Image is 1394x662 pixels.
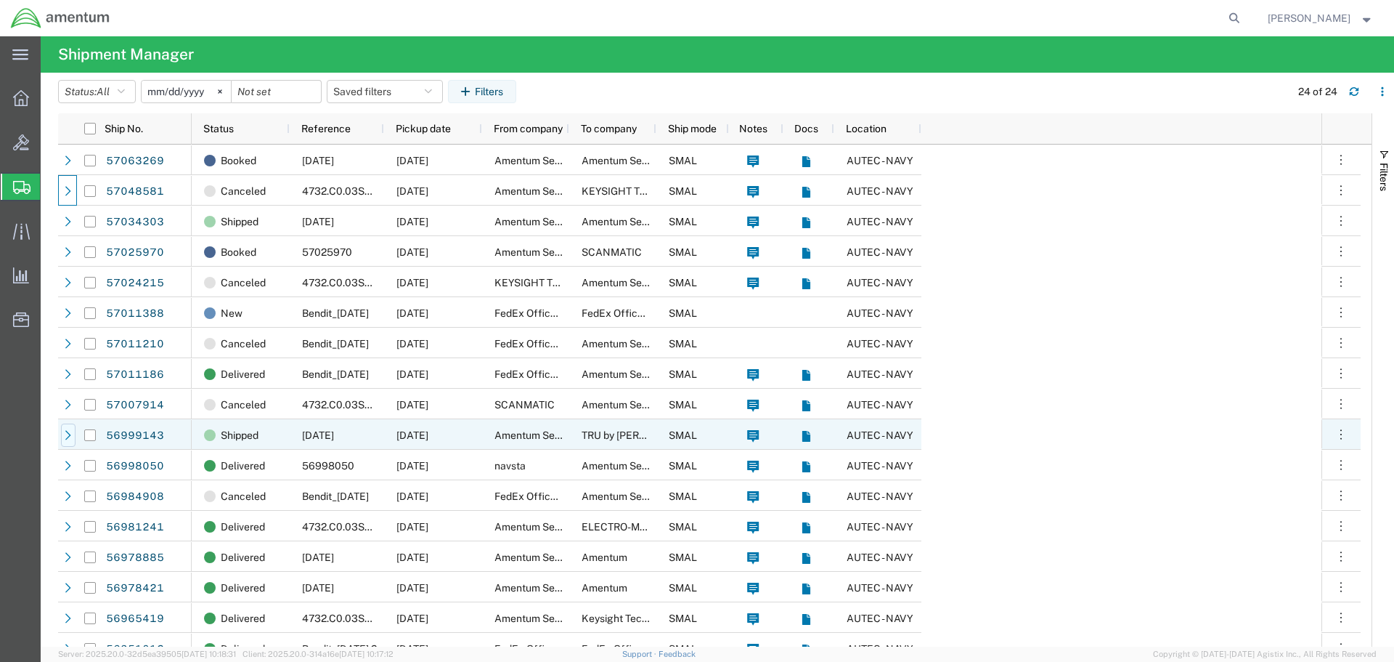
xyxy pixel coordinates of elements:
[494,552,603,563] span: Amentum Services, Inc.
[302,582,334,594] span: 30SEPT2025
[669,185,697,197] span: SMAL
[582,185,713,197] span: KEYSIGHT TECHNOLOGIES
[669,460,697,472] span: SMAL
[396,552,428,563] span: 09/30/2025
[494,613,603,624] span: Amentum Services, Inc.
[847,491,913,502] span: AUTEC - NAVY
[847,429,913,441] span: AUTEC - NAVY
[396,277,428,288] span: 10/07/2025
[396,216,428,227] span: 10/06/2025
[396,155,428,166] span: 10/08/2025
[105,424,165,448] a: 56999143
[182,650,236,658] span: [DATE] 10:18:31
[847,185,913,197] span: AUTEC - NAVY
[669,338,697,350] span: SMAL
[302,399,470,411] span: 4732.C0.03SL.14090100.880E0110
[668,123,717,134] span: Ship mode
[221,481,266,512] span: Canceled
[1378,163,1390,191] span: Filters
[659,650,696,658] a: Feedback
[669,368,697,380] span: SMAL
[669,613,697,624] span: SMAL
[582,307,733,319] span: FedEx Office Print & Ship Center
[396,338,428,350] span: 10/03/2025
[302,307,369,319] span: Bendit_9-26-2025
[494,246,603,258] span: Amentum Services, Inc.
[221,451,265,481] span: Delivered
[396,185,428,197] span: 10/08/2025
[494,491,646,502] span: FedEx Office Print & Ship Center
[396,307,428,319] span: 10/07/2025
[105,516,165,539] a: 56981241
[847,552,913,563] span: AUTEC - NAVY
[105,211,165,234] a: 57034303
[494,521,603,533] span: Amentum Services, Inc.
[847,460,913,472] span: AUTEC - NAVY
[396,123,451,134] span: Pickup date
[396,643,428,655] span: 09/26/2025
[221,328,266,359] span: Canceled
[105,333,165,356] a: 57011210
[669,552,697,563] span: SMAL
[847,521,913,533] span: AUTEC - NAVY
[105,577,165,600] a: 56978421
[582,429,699,441] span: TRU by Hilton - AUTEC
[582,613,688,624] span: Keysight Technologies
[105,272,165,295] a: 57024215
[302,613,470,624] span: 4732.C0.03SL.14090100.880E0110
[669,246,697,258] span: SMAL
[105,394,165,417] a: 57007914
[669,399,697,411] span: SMAL
[221,603,265,634] span: Delivered
[669,216,697,227] span: SMAL
[221,359,265,389] span: Delivered
[105,180,165,203] a: 57048581
[105,485,165,509] a: 56984908
[582,246,642,258] span: SCANMATIC
[448,80,516,103] button: Filters
[847,582,913,594] span: AUTEC - NAVY
[339,650,394,658] span: [DATE] 10:17:12
[302,155,334,166] span: 10-8-25
[847,399,913,411] span: AUTEC - NAVY
[847,643,913,655] span: AUTEC - NAVY
[846,123,886,134] span: Location
[221,176,266,206] span: Canceled
[302,521,470,533] span: 4732.C0.03SL.14090100.880E0110
[302,491,369,502] span: Bendit_10-03-2025
[242,650,394,658] span: Client: 2025.20.0-314a16e
[396,399,428,411] span: 10/03/2025
[494,582,603,594] span: Amentum Services, Inc.
[221,573,265,603] span: Delivered
[847,613,913,624] span: AUTEC - NAVY
[396,613,428,624] span: 10/01/2025
[494,277,626,288] span: KEYSIGHT TECHNOLOGIES
[494,643,646,655] span: FedEx Office Print & Ship Center
[58,80,136,103] button: Status:All
[221,298,242,328] span: New
[622,650,659,658] a: Support
[105,363,165,387] a: 57011186
[105,150,165,173] a: 57063269
[669,521,697,533] span: SMAL
[494,429,603,441] span: Amentum Services, Inc.
[669,643,697,655] span: SMAL
[302,216,334,227] span: 10-6-2025
[58,650,236,658] span: Server: 2025.20.0-32d5ea39505
[221,542,265,573] span: Delivered
[582,552,627,563] span: Amentum
[327,80,443,103] button: Saved filters
[739,123,767,134] span: Notes
[582,491,690,502] span: Amentum Services, Inc.
[301,123,351,134] span: Reference
[302,643,377,655] span: Bendit_9-26-2025 2
[581,123,637,134] span: To company
[221,389,266,420] span: Canceled
[669,582,697,594] span: SMAL
[582,521,749,533] span: ELECTRO-METRICS CORPORATION
[669,277,697,288] span: SMAL
[669,429,697,441] span: SMAL
[669,155,697,166] span: SMAL
[582,277,690,288] span: Amentum Services, Inc.
[847,155,913,166] span: AUTEC - NAVY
